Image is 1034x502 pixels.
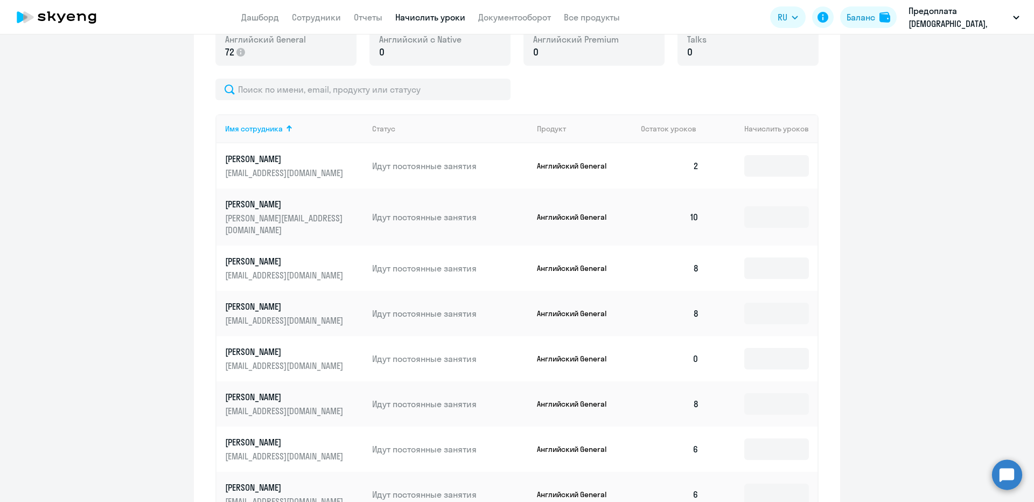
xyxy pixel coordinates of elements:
[641,124,708,134] div: Остаток уроков
[225,124,283,134] div: Имя сотрудника
[225,450,346,462] p: [EMAIL_ADDRESS][DOMAIN_NAME]
[225,153,346,165] p: [PERSON_NAME]
[225,212,346,236] p: [PERSON_NAME][EMAIL_ADDRESS][DOMAIN_NAME]
[778,11,787,24] span: RU
[537,354,618,364] p: Английский General
[372,443,528,455] p: Идут постоянные занятия
[537,263,618,273] p: Английский General
[879,12,890,23] img: balance
[847,11,875,24] div: Баланс
[903,4,1025,30] button: Предоплата [DEMOGRAPHIC_DATA], [GEOGRAPHIC_DATA], ООО
[379,45,385,59] span: 0
[372,353,528,365] p: Идут постоянные занятия
[372,308,528,319] p: Идут постоянные занятия
[215,79,511,100] input: Поиск по имени, email, продукту или статусу
[564,12,620,23] a: Все продукты
[354,12,382,23] a: Отчеты
[225,482,346,493] p: [PERSON_NAME]
[225,301,364,326] a: [PERSON_NAME][EMAIL_ADDRESS][DOMAIN_NAME]
[537,444,618,454] p: Английский General
[687,33,707,45] span: Talks
[372,211,528,223] p: Идут постоянные занятия
[909,4,1009,30] p: Предоплата [DEMOGRAPHIC_DATA], [GEOGRAPHIC_DATA], ООО
[225,198,346,210] p: [PERSON_NAME]
[372,489,528,500] p: Идут постоянные занятия
[225,391,346,403] p: [PERSON_NAME]
[533,45,539,59] span: 0
[641,124,696,134] span: Остаток уроков
[225,153,364,179] a: [PERSON_NAME][EMAIL_ADDRESS][DOMAIN_NAME]
[225,346,364,372] a: [PERSON_NAME][EMAIL_ADDRESS][DOMAIN_NAME]
[478,12,551,23] a: Документооборот
[537,490,618,499] p: Английский General
[225,124,364,134] div: Имя сотрудника
[225,405,346,417] p: [EMAIL_ADDRESS][DOMAIN_NAME]
[632,381,708,427] td: 8
[225,346,346,358] p: [PERSON_NAME]
[225,255,364,281] a: [PERSON_NAME][EMAIL_ADDRESS][DOMAIN_NAME]
[225,269,346,281] p: [EMAIL_ADDRESS][DOMAIN_NAME]
[537,161,618,171] p: Английский General
[372,262,528,274] p: Идут постоянные занятия
[687,45,693,59] span: 0
[632,427,708,472] td: 6
[708,114,818,143] th: Начислить уроков
[225,198,364,236] a: [PERSON_NAME][PERSON_NAME][EMAIL_ADDRESS][DOMAIN_NAME]
[225,255,346,267] p: [PERSON_NAME]
[225,315,346,326] p: [EMAIL_ADDRESS][DOMAIN_NAME]
[225,301,346,312] p: [PERSON_NAME]
[372,124,528,134] div: Статус
[292,12,341,23] a: Сотрудники
[225,436,346,448] p: [PERSON_NAME]
[537,212,618,222] p: Английский General
[225,167,346,179] p: [EMAIL_ADDRESS][DOMAIN_NAME]
[840,6,897,28] button: Балансbalance
[632,291,708,336] td: 8
[225,45,234,59] span: 72
[372,160,528,172] p: Идут постоянные занятия
[632,246,708,291] td: 8
[225,360,346,372] p: [EMAIL_ADDRESS][DOMAIN_NAME]
[225,436,364,462] a: [PERSON_NAME][EMAIL_ADDRESS][DOMAIN_NAME]
[225,391,364,417] a: [PERSON_NAME][EMAIL_ADDRESS][DOMAIN_NAME]
[537,399,618,409] p: Английский General
[379,33,462,45] span: Английский с Native
[537,124,566,134] div: Продукт
[537,124,633,134] div: Продукт
[372,398,528,410] p: Идут постоянные занятия
[395,12,465,23] a: Начислить уроки
[770,6,806,28] button: RU
[632,143,708,189] td: 2
[372,124,395,134] div: Статус
[632,336,708,381] td: 0
[225,33,306,45] span: Английский General
[241,12,279,23] a: Дашборд
[632,189,708,246] td: 10
[533,33,619,45] span: Английский Premium
[537,309,618,318] p: Английский General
